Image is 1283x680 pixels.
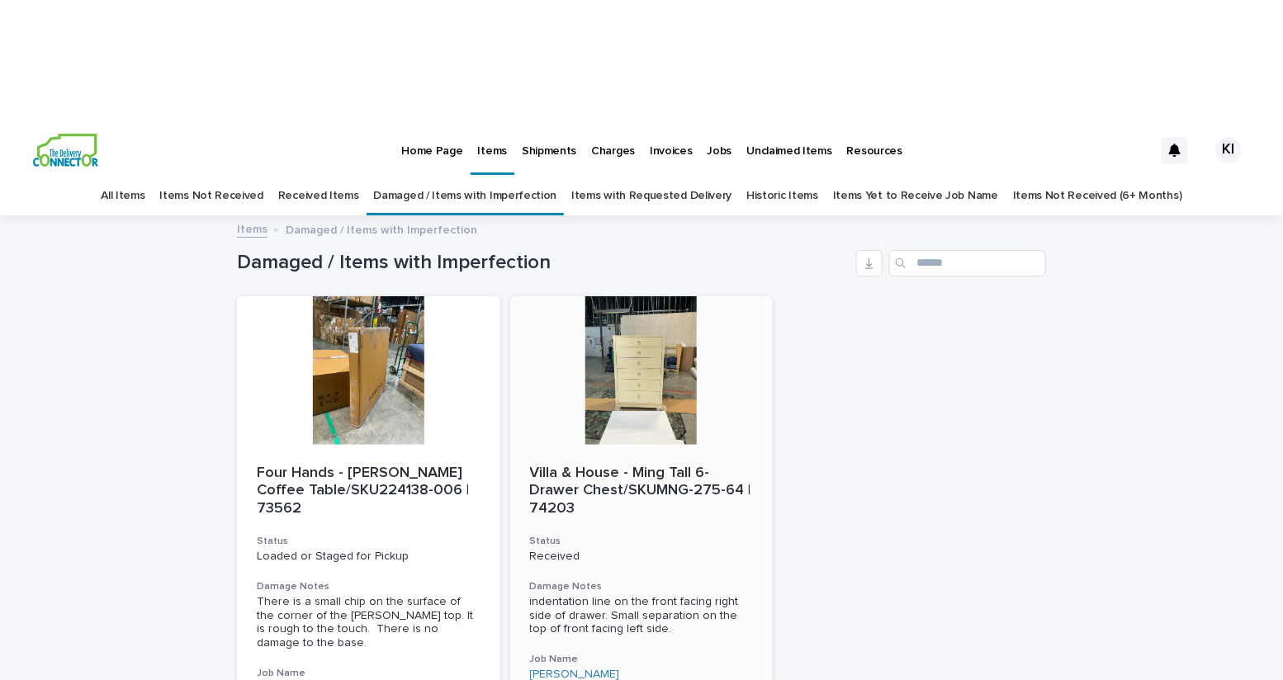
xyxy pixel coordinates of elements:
[257,550,481,564] p: Loaded or Staged for Pickup
[584,124,642,175] a: Charges
[571,177,731,215] a: Items with Requested Delivery
[159,177,263,215] a: Items Not Received
[478,124,507,158] p: Items
[278,177,359,215] a: Received Items
[374,177,557,215] a: Damaged / Items with Imperfection
[33,134,98,167] img: aCWQmA6OSGG0Kwt8cj3c
[650,124,693,158] p: Invoices
[642,124,700,175] a: Invoices
[530,653,754,666] h3: Job Name
[708,124,732,158] p: Jobs
[471,124,514,172] a: Items
[530,580,754,593] h3: Damage Notes
[237,219,267,238] a: Items
[747,124,832,158] p: Unclaimed Items
[237,251,850,275] h1: Damaged / Items with Imperfection
[394,124,470,175] a: Home Page
[833,177,998,215] a: Items Yet to Receive Job Name
[257,465,481,518] p: Four Hands - [PERSON_NAME] Coffee Table/SKU224138-006 | 73562
[530,535,754,548] h3: Status
[257,580,481,593] h3: Damage Notes
[401,124,462,158] p: Home Page
[101,177,144,215] a: All Items
[530,595,754,636] p: indentation line on the front facing right side of drawer. Small separation on the top of front f...
[746,177,818,215] a: Historic Items
[257,535,481,548] h3: Status
[257,667,481,680] h3: Job Name
[257,595,481,650] p: There is a small chip on the surface of the corner of the [PERSON_NAME] top. It is rough to the t...
[514,124,584,175] a: Shipments
[700,124,740,175] a: Jobs
[740,124,840,175] a: Unclaimed Items
[847,124,902,158] p: Resources
[286,220,477,238] p: Damaged / Items with Imperfection
[530,465,754,518] p: Villa & House - Ming Tall 6-Drawer Chest/SKUMNG-275-64 | 74203
[840,124,910,175] a: Resources
[591,124,635,158] p: Charges
[1013,177,1182,215] a: Items Not Received (6+ Months)
[1215,137,1242,163] div: KI
[530,550,754,564] p: Received
[889,250,1046,276] input: Search
[522,124,576,158] p: Shipments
